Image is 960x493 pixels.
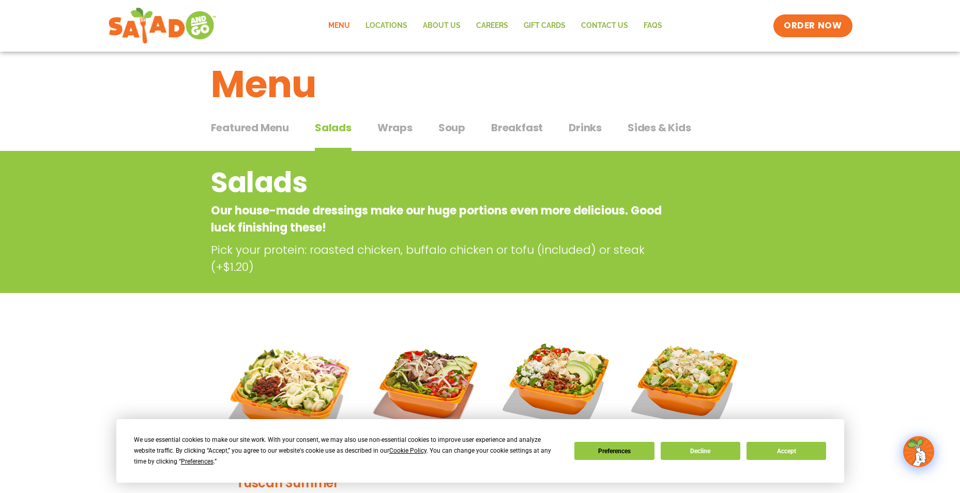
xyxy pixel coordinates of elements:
[358,14,415,38] a: Locations
[321,14,670,38] nav: Menu
[211,56,750,112] h1: Menu
[116,419,844,483] div: Cookie Consent Prompt
[108,5,217,47] img: new-SAG-logo-768×292
[211,202,666,236] p: Our house-made dressings make our huge portions even more delicious. Good luck finishing these!
[321,14,358,38] a: Menu
[468,14,516,38] a: Careers
[377,120,413,135] span: Wraps
[628,120,691,135] span: Sides & Kids
[134,435,562,467] div: We use essential cookies to make our site work. With your consent, we may also use non-essential ...
[181,458,214,465] span: Preferences
[372,328,484,441] img: Product photo for Fajita Salad
[491,120,543,135] span: Breakfast
[574,442,654,460] button: Preferences
[629,328,741,441] img: Product photo for Caesar Salad
[516,14,573,38] a: GIFT CARDS
[211,162,666,204] h2: Salads
[315,120,352,135] span: Salads
[415,14,468,38] a: About Us
[211,120,289,135] span: Featured Menu
[219,328,357,466] img: Product photo for Tuscan Summer Salad
[389,447,426,454] span: Cookie Policy
[211,116,750,151] div: Tabbed content
[904,437,933,466] img: wpChatIcon
[569,120,602,135] span: Drinks
[661,442,740,460] button: Decline
[773,14,852,37] a: ORDER NOW
[438,120,465,135] span: Soup
[211,241,671,275] p: Pick your protein: roasted chicken, buffalo chicken or tofu (included) or steak (+$1.20)
[573,14,636,38] a: Contact Us
[636,14,670,38] a: FAQs
[746,442,826,460] button: Accept
[784,20,842,32] span: ORDER NOW
[500,328,613,441] img: Product photo for Cobb Salad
